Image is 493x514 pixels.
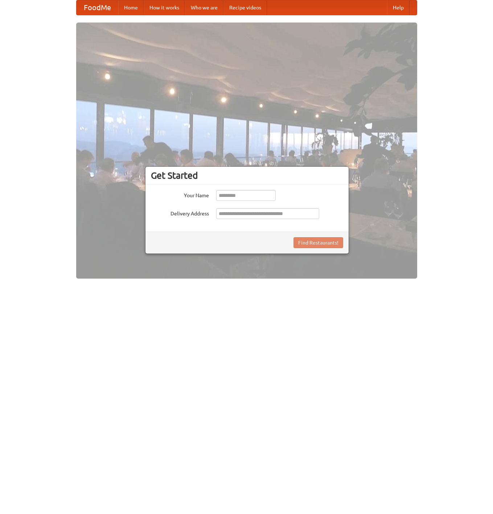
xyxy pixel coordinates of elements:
[151,208,209,217] label: Delivery Address
[118,0,144,15] a: Home
[223,0,267,15] a: Recipe videos
[387,0,410,15] a: Help
[151,190,209,199] label: Your Name
[144,0,185,15] a: How it works
[151,170,343,181] h3: Get Started
[293,237,343,248] button: Find Restaurants!
[77,0,118,15] a: FoodMe
[185,0,223,15] a: Who we are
